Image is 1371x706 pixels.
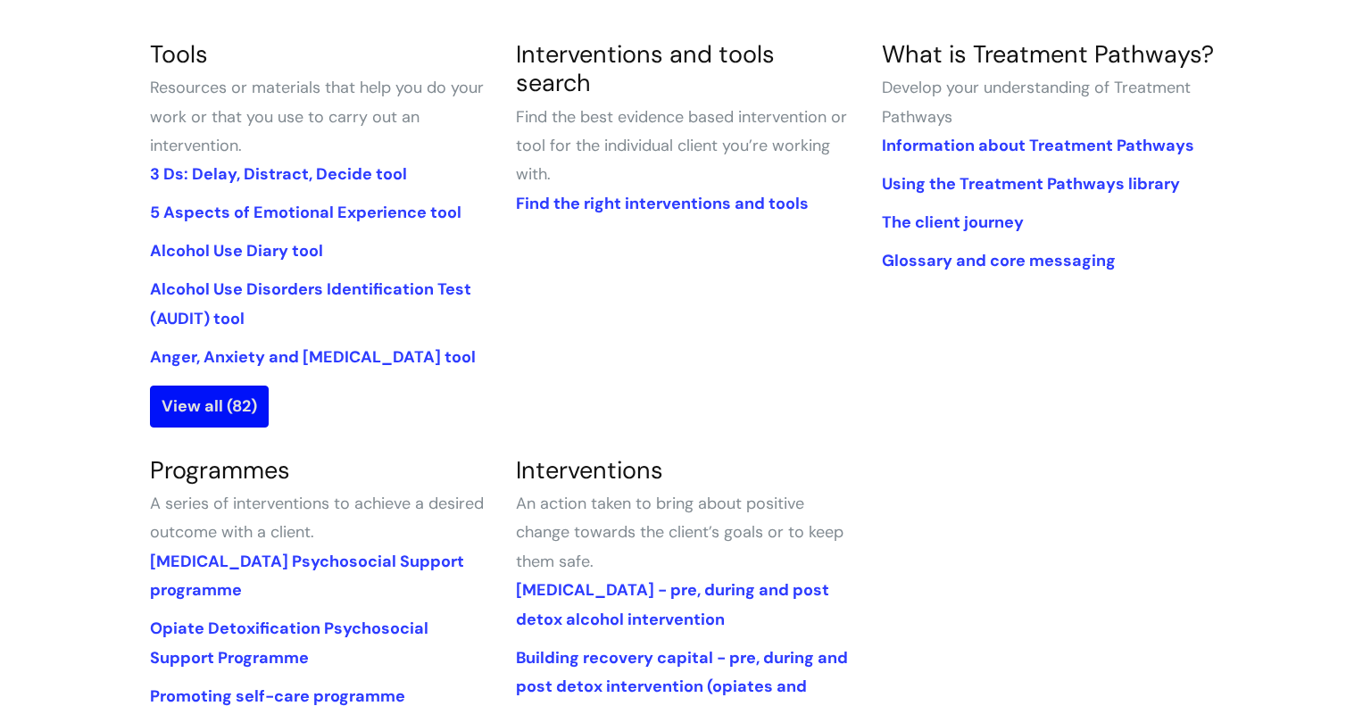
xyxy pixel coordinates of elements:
[150,240,323,262] a: Alcohol Use Diary tool
[882,212,1024,233] a: The client journey
[882,250,1116,271] a: Glossary and core messaging
[150,454,290,486] a: Programmes
[150,77,484,156] span: Resources or materials that help you do your work or that you use to carry out an intervention.
[516,579,829,629] a: [MEDICAL_DATA] - pre, during and post detox alcohol intervention
[150,346,476,368] a: Anger, Anxiety and [MEDICAL_DATA] tool
[150,551,464,601] a: [MEDICAL_DATA] Psychosocial Support programme
[150,386,269,427] a: View all (82)
[150,493,484,543] span: A series of interventions to achieve a desired outcome with a client.
[150,163,407,185] a: 3 Ds: Delay, Distract, Decide tool
[882,38,1214,70] a: What is Treatment Pathways?
[516,454,663,486] a: Interventions
[516,193,809,214] a: Find the right interventions and tools
[150,618,428,668] a: Opiate Detoxification Psychosocial Support Programme
[516,493,843,572] span: An action taken to bring about positive change towards the client’s goals or to keep them safe.
[882,173,1180,195] a: Using the Treatment Pathways library
[882,77,1191,127] span: Develop your understanding of Treatment Pathways
[516,106,847,186] span: Find the best evidence based intervention or tool for the individual client you’re working with.
[150,278,471,328] a: Alcohol Use Disorders Identification Test (AUDIT) tool
[882,135,1194,156] a: Information about Treatment Pathways
[150,202,461,223] a: 5 Aspects of Emotional Experience tool
[150,38,208,70] a: Tools
[516,38,775,98] a: Interventions and tools search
